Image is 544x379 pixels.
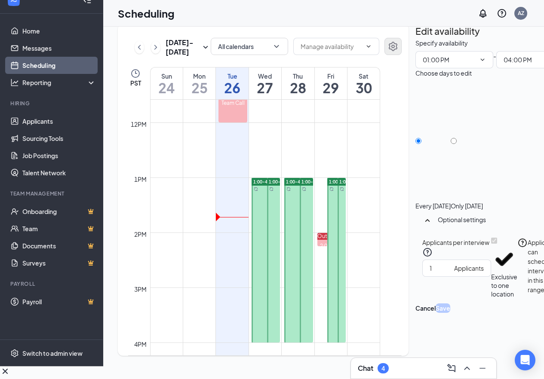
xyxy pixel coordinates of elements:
[315,80,347,95] h1: 29
[22,254,96,272] a: SurveysCrown
[22,57,96,74] a: Scheduling
[269,179,297,185] span: 1:00-4:00 PM
[22,220,96,237] a: TeamCrown
[422,238,491,247] div: Applicants per interview
[317,242,336,264] div: 2:00-2:15 PM
[10,100,94,107] div: Hiring
[445,361,458,375] button: ComposeMessage
[282,67,314,99] a: August 28, 2025
[422,215,433,226] svg: SmallChevronUp
[151,72,183,80] div: Sun
[491,246,517,272] svg: Checkmark
[22,147,96,164] a: Job Postings
[269,187,274,191] svg: Sync
[166,38,200,57] h3: [DATE] - [DATE]
[329,179,357,185] span: 1:00-4:00 PM
[347,80,380,95] h1: 30
[340,187,344,191] svg: Sync
[286,187,291,191] svg: Sync
[301,179,329,185] span: 1:00-4:00 PM
[477,363,488,373] svg: Minimize
[358,364,373,373] h3: Chat
[249,72,281,80] div: Wed
[329,187,334,191] svg: Sync
[254,187,258,191] svg: Sync
[22,130,96,147] a: Sourcing Tools
[216,67,248,99] a: August 26, 2025
[301,42,362,51] input: Manage availability
[132,284,148,294] div: 3pm
[415,303,436,313] button: Cancel
[118,6,175,21] h1: Scheduling
[317,233,336,240] div: Outlook
[129,119,148,129] div: 12pm
[151,67,183,99] a: August 24, 2025
[10,190,94,197] div: Team Management
[436,303,450,313] button: Save
[22,237,96,254] a: DocumentsCrown
[22,22,96,40] a: Home
[22,293,96,310] a: PayrollCrown
[415,202,451,210] div: Every [DATE]
[518,9,524,17] div: AZ
[478,8,488,18] svg: Notifications
[135,42,144,52] svg: ChevronLeft
[10,280,94,287] div: Payroll
[22,349,83,358] div: Switch to admin view
[460,361,474,375] button: ChevronUp
[211,38,288,55] button: All calendarsChevronDown
[183,72,215,80] div: Mon
[151,80,183,95] h1: 24
[415,24,480,38] h2: Edit availability
[282,72,314,80] div: Thu
[347,72,380,80] div: Sat
[183,67,215,99] a: August 25, 2025
[388,41,398,52] svg: Settings
[249,80,281,95] h1: 27
[451,202,483,210] div: Only [DATE]
[253,179,281,185] span: 1:00-4:00 PM
[476,361,489,375] button: Minimize
[10,78,19,87] svg: Analysis
[415,38,468,48] div: Specify availability
[315,67,347,99] a: August 29, 2025
[415,68,472,78] div: Choose days to edit
[491,238,497,244] input: Exclusive to one location
[454,263,484,273] div: Applicants
[381,365,385,372] div: 4
[365,43,372,50] svg: ChevronDown
[286,179,314,185] span: 1:00-4:00 PM
[347,67,380,99] a: August 30, 2025
[22,78,96,87] div: Reporting
[22,203,96,220] a: OnboardingCrown
[216,80,248,95] h1: 26
[384,38,402,57] a: Settings
[10,349,19,358] svg: Settings
[132,339,148,349] div: 4pm
[151,42,160,52] svg: ChevronRight
[282,80,314,95] h1: 28
[384,38,402,55] button: Settings
[302,187,306,191] svg: Sync
[315,72,347,80] div: Fri
[200,42,211,52] svg: SmallChevronDown
[132,229,148,239] div: 2pm
[135,41,144,54] button: ChevronLeft
[272,42,281,51] svg: ChevronDown
[130,68,141,79] svg: Clock
[22,164,96,181] a: Talent Network
[22,40,96,57] a: Messages
[22,113,96,130] a: Applicants
[130,79,141,87] span: PST
[517,238,528,248] svg: QuestionInfo
[132,174,148,184] div: 1pm
[339,179,367,185] span: 1:00-4:00 PM
[491,272,517,298] div: Exclusive to one location
[479,56,486,63] svg: ChevronDown
[515,350,535,370] div: Open Intercom Messenger
[183,80,215,95] h1: 25
[422,247,433,257] svg: QuestionInfo
[446,363,457,373] svg: ComposeMessage
[216,72,248,80] div: Tue
[151,41,160,54] button: ChevronRight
